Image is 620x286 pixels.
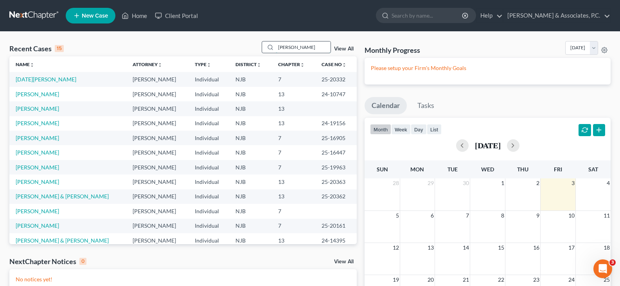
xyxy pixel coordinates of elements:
[16,61,34,67] a: Nameunfold_more
[315,233,357,248] td: 24-14395
[272,219,315,233] td: 7
[497,243,505,252] span: 15
[481,166,494,173] span: Wed
[126,219,189,233] td: [PERSON_NAME]
[517,166,528,173] span: Thu
[272,87,315,101] td: 13
[16,193,109,200] a: [PERSON_NAME] & [PERSON_NAME]
[189,101,229,116] td: Individual
[229,174,272,189] td: NJB
[229,145,272,160] td: NJB
[606,178,611,188] span: 4
[603,275,611,284] span: 25
[189,116,229,131] td: Individual
[427,178,435,188] span: 29
[126,101,189,116] td: [PERSON_NAME]
[16,178,59,185] a: [PERSON_NAME]
[126,233,189,248] td: [PERSON_NAME]
[500,211,505,220] span: 8
[300,63,305,67] i: unfold_more
[189,72,229,86] td: Individual
[532,275,540,284] span: 23
[189,160,229,174] td: Individual
[603,243,611,252] span: 18
[411,124,427,135] button: day
[126,87,189,101] td: [PERSON_NAME]
[272,101,315,116] td: 13
[497,275,505,284] span: 22
[322,61,347,67] a: Case Nounfold_more
[118,9,151,23] a: Home
[16,149,59,156] a: [PERSON_NAME]
[395,211,400,220] span: 5
[126,204,189,218] td: [PERSON_NAME]
[465,211,470,220] span: 7
[16,91,59,97] a: [PERSON_NAME]
[16,135,59,141] a: [PERSON_NAME]
[16,105,59,112] a: [PERSON_NAME]
[126,174,189,189] td: [PERSON_NAME]
[536,211,540,220] span: 9
[229,204,272,218] td: NJB
[315,160,357,174] td: 25-19963
[189,233,229,248] td: Individual
[126,116,189,131] td: [PERSON_NAME]
[16,164,59,171] a: [PERSON_NAME]
[189,174,229,189] td: Individual
[126,131,189,145] td: [PERSON_NAME]
[189,189,229,204] td: Individual
[342,63,347,67] i: unfold_more
[272,174,315,189] td: 13
[272,233,315,248] td: 13
[593,259,612,278] iframe: Intercom live chat
[16,208,59,214] a: [PERSON_NAME]
[588,166,598,173] span: Sat
[16,275,350,283] p: No notices yet!
[229,72,272,86] td: NJB
[427,124,442,135] button: list
[410,97,441,114] a: Tasks
[229,131,272,145] td: NJB
[55,45,64,52] div: 15
[410,166,424,173] span: Mon
[189,204,229,218] td: Individual
[229,219,272,233] td: NJB
[158,63,162,67] i: unfold_more
[447,166,458,173] span: Tue
[229,233,272,248] td: NJB
[272,145,315,160] td: 7
[475,141,501,149] h2: [DATE]
[315,131,357,145] td: 25-16905
[392,275,400,284] span: 19
[272,116,315,131] td: 13
[365,45,420,55] h3: Monthly Progress
[371,64,604,72] p: Please setup your Firm's Monthly Goals
[532,243,540,252] span: 16
[272,204,315,218] td: 7
[126,160,189,174] td: [PERSON_NAME]
[126,145,189,160] td: [PERSON_NAME]
[16,237,109,244] a: [PERSON_NAME] & [PERSON_NAME]
[133,61,162,67] a: Attorneyunfold_more
[500,178,505,188] span: 1
[462,243,470,252] span: 14
[568,211,575,220] span: 10
[195,61,211,67] a: Typeunfold_more
[430,211,435,220] span: 6
[229,87,272,101] td: NJB
[462,275,470,284] span: 21
[276,41,331,53] input: Search by name...
[30,63,34,67] i: unfold_more
[189,219,229,233] td: Individual
[315,189,357,204] td: 25-20362
[257,63,261,67] i: unfold_more
[365,97,407,114] a: Calendar
[568,275,575,284] span: 24
[235,61,261,67] a: Districtunfold_more
[609,259,616,266] span: 3
[315,87,357,101] td: 24-10747
[391,124,411,135] button: week
[503,9,610,23] a: [PERSON_NAME] & Associates, P.C.
[392,8,463,23] input: Search by name...
[554,166,562,173] span: Fri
